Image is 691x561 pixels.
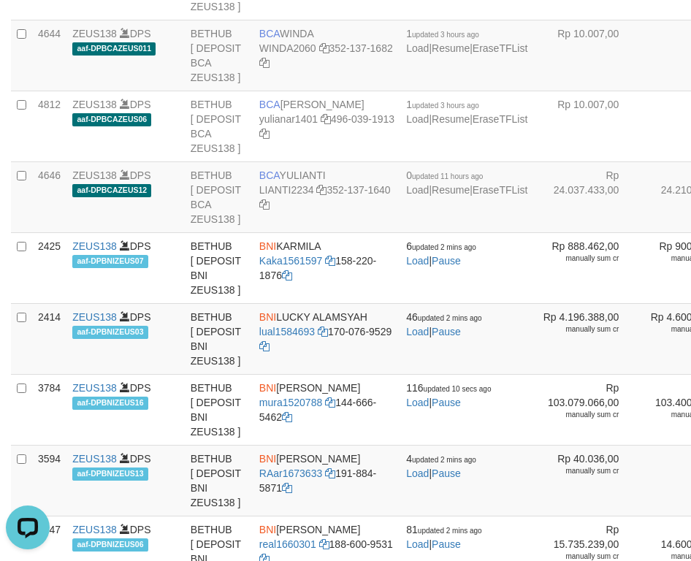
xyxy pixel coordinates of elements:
td: 4644 [32,20,66,91]
td: YULIANTI 352-137-1640 [253,161,400,232]
a: Copy 1918845871 to clipboard [282,482,292,494]
span: aaf-DPBNIZEUS13 [72,467,148,480]
span: BCA [259,28,280,39]
td: BETHUB [ DEPOSIT BNI ZEUS138 ] [185,232,253,303]
span: aaf-DPBNIZEUS06 [72,538,148,551]
span: aaf-DPBCAZEUS12 [72,184,151,196]
div: manually sum cr [539,410,619,420]
td: BETHUB [ DEPOSIT BCA ZEUS138 ] [185,161,253,232]
span: BNI [259,240,276,252]
span: BNI [259,453,276,465]
a: Load [406,184,429,196]
span: aaf-DPBNIZEUS16 [72,397,148,409]
a: Pause [432,397,461,408]
div: manually sum cr [539,466,619,476]
span: updated 3 hours ago [412,102,479,110]
a: EraseTFList [473,42,527,54]
span: updated 2 mins ago [418,314,482,322]
td: Rp 888.462,00 [533,232,641,303]
td: 2425 [32,232,66,303]
a: ZEUS138 [72,169,117,181]
a: Copy LIANTI2234 to clipboard [316,184,327,196]
a: Load [406,397,429,408]
a: lual1584693 [259,326,315,337]
a: ZEUS138 [72,28,117,39]
a: Load [406,42,429,54]
a: Copy WINDA2060 to clipboard [319,42,329,54]
span: 1 [406,99,479,110]
a: Load [406,467,429,479]
td: 4812 [32,91,66,161]
a: Copy real1660301 to clipboard [319,538,329,550]
span: 81 [406,524,481,535]
a: Copy 1446665462 to clipboard [282,411,292,423]
a: Load [406,255,429,267]
a: real1660301 [259,538,316,550]
span: updated 2 mins ago [418,527,482,535]
td: BETHUB [ DEPOSIT BCA ZEUS138 ] [185,20,253,91]
span: 46 [406,311,481,323]
td: Rp 10.007,00 [533,91,641,161]
td: DPS [66,303,185,374]
td: BETHUB [ DEPOSIT BCA ZEUS138 ] [185,91,253,161]
a: mura1520788 [259,397,322,408]
button: Open LiveChat chat widget [6,6,50,50]
a: Copy 1582201876 to clipboard [282,270,292,281]
span: | [406,382,491,408]
a: Load [406,113,429,125]
span: | | [406,99,527,125]
td: 3784 [32,374,66,445]
a: Copy 1700769529 to clipboard [259,340,270,352]
a: ZEUS138 [72,453,117,465]
span: | [406,453,476,479]
span: updated 11 hours ago [412,172,483,180]
span: BCA [259,169,280,181]
a: EraseTFList [473,113,527,125]
td: [PERSON_NAME] 496-039-1913 [253,91,400,161]
div: manually sum cr [539,324,619,335]
span: BNI [259,311,276,323]
td: DPS [66,232,185,303]
span: updated 2 mins ago [412,243,476,251]
a: Copy 3521371682 to clipboard [259,57,270,69]
span: updated 3 hours ago [412,31,479,39]
a: Copy lual1584693 to clipboard [318,326,328,337]
span: 6 [406,240,476,252]
td: 2414 [32,303,66,374]
a: Resume [432,113,470,125]
td: DPS [66,161,185,232]
span: updated 2 mins ago [412,456,476,464]
td: Rp 103.079.066,00 [533,374,641,445]
a: Pause [432,326,461,337]
span: | [406,311,481,337]
td: Rp 24.037.433,00 [533,161,641,232]
td: DPS [66,20,185,91]
span: aaf-DPBCAZEUS011 [72,42,156,55]
span: 0 [406,169,483,181]
a: Kaka1561597 [259,255,322,267]
td: Rp 10.007,00 [533,20,641,91]
td: KARMILA 158-220-1876 [253,232,400,303]
a: Pause [432,538,461,550]
span: BNI [259,382,276,394]
td: [PERSON_NAME] 144-666-5462 [253,374,400,445]
span: aaf-DPBCAZEUS06 [72,113,151,126]
a: Resume [432,184,470,196]
span: aaf-DPBNIZEUS03 [72,326,148,338]
td: BETHUB [ DEPOSIT BNI ZEUS138 ] [185,374,253,445]
td: DPS [66,374,185,445]
span: | [406,524,481,550]
span: aaf-DPBNIZEUS07 [72,255,148,267]
a: LIANTI2234 [259,184,314,196]
a: Copy RAar1673633 to clipboard [325,467,335,479]
a: Copy Kaka1561597 to clipboard [325,255,335,267]
td: DPS [66,445,185,516]
a: ZEUS138 [72,382,117,394]
a: Resume [432,42,470,54]
span: updated 10 secs ago [424,385,492,393]
a: Copy 4960391913 to clipboard [259,128,270,140]
td: LUCKY ALAMSYAH 170-076-9529 [253,303,400,374]
span: BCA [259,99,280,110]
span: 4 [406,453,476,465]
a: ZEUS138 [72,99,117,110]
